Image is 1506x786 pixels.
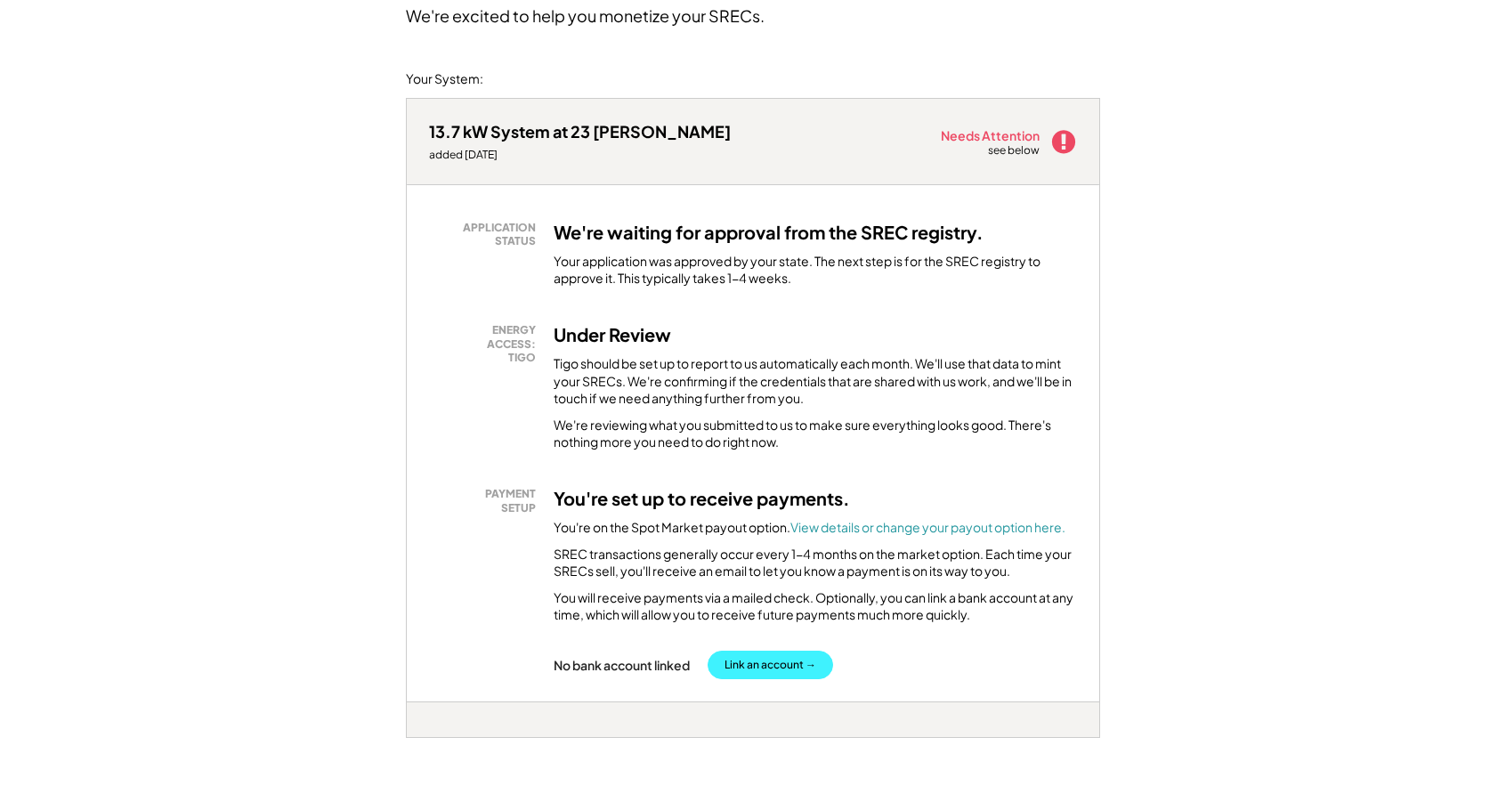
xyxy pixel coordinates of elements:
div: ENERGY ACCESS: TIGO [438,323,536,365]
div: see below [988,143,1041,158]
div: added [DATE] [429,148,731,162]
div: 13.7 kW System at 23 [PERSON_NAME] [429,121,731,142]
div: Needs Attention [941,129,1041,142]
h3: We're waiting for approval from the SREC registry. [554,221,984,244]
a: View details or change your payout option here. [790,519,1065,535]
div: PAYMENT SETUP [438,487,536,515]
div: APPLICATION STATUS [438,221,536,248]
div: We're reviewing what you submitted to us to make sure everything looks good. There's nothing more... [554,417,1077,451]
div: No bank account linked [554,657,690,673]
button: Link an account → [708,651,833,679]
div: wmfu2oee - VA Distributed [406,738,473,745]
div: Tigo should be set up to report to us automatically each month. We'll use that data to mint your ... [554,355,1077,408]
div: You're on the Spot Market payout option. [554,519,1065,537]
div: SREC transactions generally occur every 1-4 months on the market option. Each time your SRECs sel... [554,546,1077,580]
div: You will receive payments via a mailed check. Optionally, you can link a bank account at any time... [554,589,1077,624]
div: Your System: [406,70,483,88]
div: We're excited to help you monetize your SRECs. [406,5,765,26]
div: Your application was approved by your state. The next step is for the SREC registry to approve it... [554,253,1077,288]
h3: Under Review [554,323,671,346]
h3: You're set up to receive payments. [554,487,850,510]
